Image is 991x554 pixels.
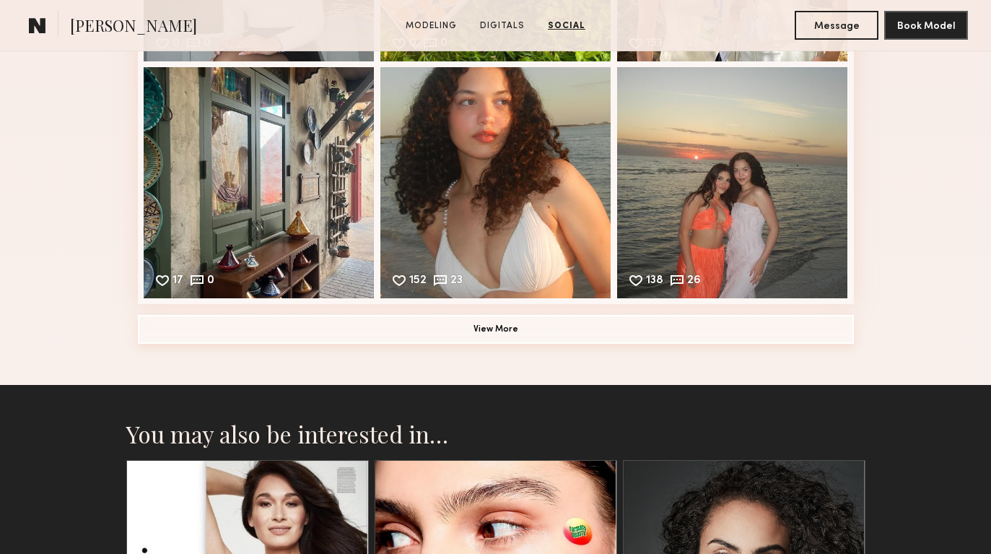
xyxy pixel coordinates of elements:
[400,20,463,33] a: Modeling
[884,11,968,40] button: Book Model
[646,275,663,288] div: 138
[207,275,214,288] div: 0
[409,275,427,288] div: 152
[687,275,701,288] div: 26
[173,275,183,288] div: 17
[542,20,591,33] a: Social
[474,20,531,33] a: Digitals
[795,11,878,40] button: Message
[70,14,197,40] span: [PERSON_NAME]
[884,19,968,31] a: Book Model
[138,315,854,344] button: View More
[450,275,463,288] div: 23
[126,420,865,449] h2: You may also be interested in…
